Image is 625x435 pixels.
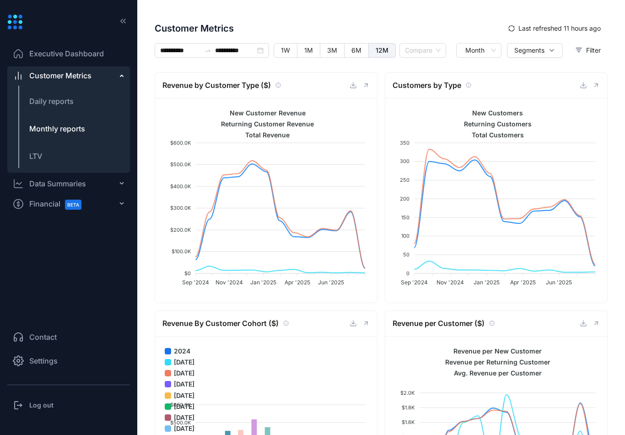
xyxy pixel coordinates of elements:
span: 1W [281,46,290,54]
tspan: 350 [400,140,409,146]
span: Returning Customers [457,120,532,128]
span: Monthly reports [29,124,85,133]
span: [DATE] [167,413,194,423]
tspan: $1.8K [402,404,415,411]
span: Revenue per Returning Customer [438,358,550,366]
tspan: $0 [184,270,191,277]
tspan: 150 [401,214,409,221]
div: Data Summaries [29,178,86,189]
span: New Customers [465,109,523,117]
tspan: Sep '2024 [401,279,428,286]
tspan: Nov '2024 [216,279,243,286]
span: 12M [376,46,388,54]
span: 6M [351,46,361,54]
span: New Customer Revenue [223,109,306,117]
tspan: Apr '2025 [285,279,310,286]
span: [DATE] [167,368,194,378]
tspan: 0 [406,270,409,277]
span: BETA [65,200,81,210]
button: Filter [568,43,608,58]
span: sync [508,25,515,32]
tspan: $400.0K [170,183,191,190]
span: Total Customers [465,131,524,139]
tspan: $1.6K [402,419,415,425]
tspan: $300.0K [170,205,191,211]
tspan: 50 [403,251,409,258]
span: Financial [29,194,90,214]
span: Customer Metrics [29,70,92,81]
tspan: Sep '2024 [182,279,209,286]
span: Revenue per New Customer [447,347,542,355]
tspan: $500.0K [170,161,191,168]
span: LTV [29,152,42,161]
tspan: 300 [400,158,409,164]
span: Revenue By Customer Cohort ($) [162,318,279,329]
span: swap-right [204,47,211,54]
span: Total Revenue [238,131,290,139]
button: Segments [507,43,563,58]
tspan: Jun '2025 [546,279,572,286]
tspan: Jan '2025 [250,279,276,286]
span: Segments [514,45,544,55]
span: [DATE] [167,379,194,389]
span: Revenue per Customer ($) [393,318,485,329]
tspan: $600.0K [170,140,191,146]
span: Customer Metrics [155,22,501,35]
span: [DATE] [167,424,194,434]
span: Filter [586,45,601,55]
span: Revenue by Customer Type ($) [162,80,271,91]
tspan: $200.0K [170,227,191,233]
span: Settings [29,355,58,366]
span: [DATE] [167,402,194,412]
span: Customers by Type [393,80,461,91]
button: syncLast refreshed 11 hours ago [501,21,608,36]
span: Avg. Revenue per Customer [447,369,542,377]
span: [DATE] [167,357,194,367]
span: Daily reports [29,97,74,106]
span: Executive Dashboard [29,48,104,59]
tspan: Jun '2025 [318,279,344,286]
span: [DATE] [167,391,194,401]
tspan: Apr '2025 [510,279,536,286]
tspan: Nov '2024 [436,279,464,286]
h3: Log out [29,401,54,410]
span: Last refreshed 11 hours ago [518,23,601,33]
tspan: $2.0K [400,390,415,396]
tspan: 250 [400,177,409,183]
tspan: 200 [400,196,409,202]
tspan: $100.0K [172,248,191,255]
span: 1M [304,46,313,54]
span: Returning Customer Revenue [214,120,314,128]
span: 2024 [167,346,190,356]
span: Contact [29,332,57,343]
span: to [204,47,211,54]
tspan: $600.0K [170,402,191,408]
tspan: Jan '2025 [474,279,500,286]
span: 3M [327,46,337,54]
tspan: $500.0K [170,419,191,426]
tspan: 100 [401,233,409,239]
span: Month [462,43,496,57]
